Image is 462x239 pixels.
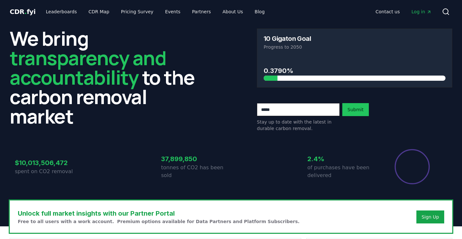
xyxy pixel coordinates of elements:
h3: Unlock full market insights with our Partner Portal [18,209,300,218]
a: Sign Up [422,214,439,220]
a: Log in [406,6,437,18]
p: of purchases have been delivered [307,164,377,179]
a: Partners [187,6,216,18]
a: Events [160,6,185,18]
a: About Us [217,6,248,18]
div: Percentage of sales delivered [394,149,430,185]
nav: Main [41,6,270,18]
nav: Main [370,6,437,18]
button: Submit [342,103,369,116]
h3: 0.3790% [264,66,445,76]
h2: We bring to the carbon removal market [10,29,205,126]
a: Contact us [370,6,405,18]
p: Free to all users with a work account. Premium options available for Data Partners and Platform S... [18,218,300,225]
h3: 10 Gigaton Goal [264,35,311,42]
a: Leaderboards [41,6,82,18]
button: Sign Up [416,210,444,223]
span: transparency and accountability [10,44,166,90]
a: Pricing Survey [116,6,159,18]
p: tonnes of CO2 has been sold [161,164,231,179]
h3: $10,013,506,472 [15,158,85,168]
span: CDR fyi [10,8,36,16]
span: . [25,8,27,16]
h3: 37,899,850 [161,154,231,164]
p: spent on CO2 removal [15,168,85,175]
h3: 2.4% [307,154,377,164]
span: Log in [412,8,432,15]
p: Stay up to date with the latest in durable carbon removal. [257,119,340,132]
a: CDR Map [83,6,115,18]
p: Progress to 2050 [264,44,445,50]
a: Blog [249,6,270,18]
a: CDR.fyi [10,7,36,16]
